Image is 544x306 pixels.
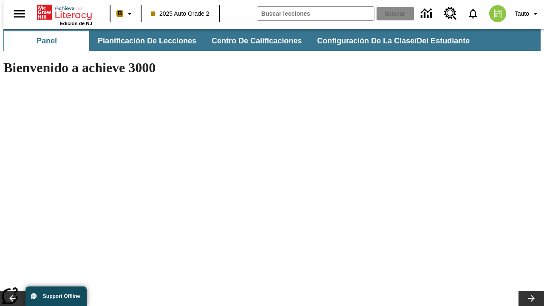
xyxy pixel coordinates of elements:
[484,3,511,25] button: Escoja un nuevo avatar
[489,5,506,22] img: avatar image
[518,291,544,306] button: Carrusel de lecciones, seguir
[91,31,203,51] button: Planificación de lecciones
[25,286,87,306] button: Support Offline
[43,293,80,299] span: Support Offline
[60,21,92,26] span: Edición de NJ
[515,9,529,18] span: Tauto
[37,4,92,21] a: Portada
[7,1,32,26] button: Abrir el menú lateral
[416,2,439,25] a: Centro de información
[257,7,374,20] input: Buscar campo
[310,31,476,51] button: Configuración de la clase/del estudiante
[3,60,371,76] h1: Bienvenido a achieve 3000
[3,7,124,14] body: Máximo 600 caracteres
[439,2,462,25] a: Centro de recursos, Se abrirá en una pestaña nueva.
[3,31,477,51] div: Subbarra de navegación
[3,29,541,51] div: Subbarra de navegación
[113,6,138,21] button: Boost El color de la clase es anaranjado claro. Cambiar el color de la clase.
[511,6,544,21] button: Perfil/Configuración
[151,9,210,18] span: 2025 Auto Grade 2
[37,3,92,26] div: Portada
[4,31,89,51] button: Panel
[462,3,484,25] a: Notificaciones
[205,31,309,51] button: Centro de calificaciones
[118,8,122,19] span: B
